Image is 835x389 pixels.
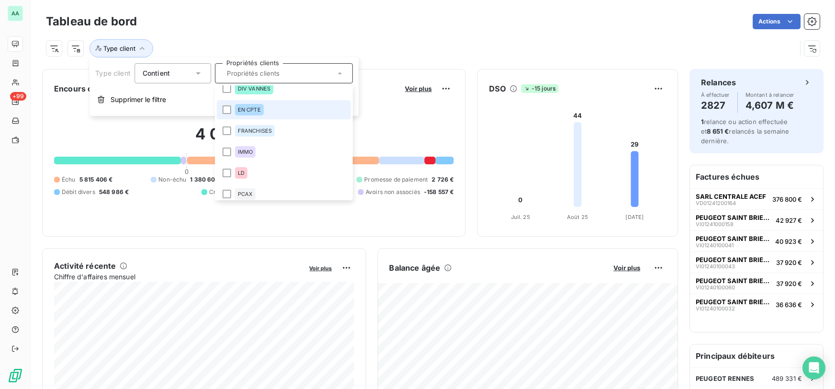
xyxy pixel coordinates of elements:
button: Supprimer le filtre [89,89,358,110]
h4: 4,607 M € [746,98,794,113]
span: 1 380 604 € [190,175,224,184]
h6: Balance âgée [390,262,441,274]
span: IMMO [238,149,253,155]
h2: 4 077 029,43 € [54,125,454,153]
span: Voir plus [613,264,640,272]
button: Voir plus [402,84,434,93]
span: +99 [10,92,26,101]
span: Avoirs non associés [366,188,420,196]
div: Open Intercom Messenger [802,356,825,379]
span: -158 557 € [424,188,454,196]
span: VI01240100041 [696,242,734,248]
span: relance ou action effectuée et relancés la semaine dernière. [701,118,789,145]
button: PEUGEOT SAINT BRIEUC (GEMY)VI0124010003236 636 € [690,294,823,315]
span: PEUGEOT SAINT BRIEUC (GEMY) [696,235,771,242]
button: Voir plus [611,263,643,272]
tspan: Juil. 25 [511,214,530,220]
button: PEUGEOT SAINT BRIEUC (GEMY)VI0124010004337 920 € [690,252,823,273]
span: VD01241200164 [696,200,736,206]
span: PEUGEOT RENNES [696,375,754,382]
span: 8 651 € [707,127,729,135]
span: PCAX [238,191,253,197]
span: Supprimer le filtre [111,95,166,104]
span: 2 726 € [432,175,454,184]
span: Chiffre d'affaires mensuel [54,272,303,282]
input: Propriétés clients [223,69,335,78]
span: FRANCHISES [238,128,272,134]
h6: Relances [701,77,736,88]
span: Promesse de paiement [364,175,428,184]
span: Type client [95,69,131,77]
span: DIV VANNES [238,86,271,92]
span: Voir plus [405,85,432,92]
span: À effectuer [701,92,730,98]
span: 1 [701,118,704,126]
h6: Encours client [54,83,109,94]
span: EN CPTE [238,107,261,113]
span: Crédit divers [209,188,245,196]
span: 37 920 € [776,259,802,266]
span: PEUGEOT SAINT BRIEUC (GEMY) [696,298,772,306]
span: PEUGEOT SAINT BRIEUC (GEMY) [696,256,772,263]
h3: Tableau de bord [46,13,137,30]
span: 5 815 406 € [79,175,113,184]
button: SARL CENTRALE ACEFVD01241200164376 800 € [690,188,823,209]
button: Type client [89,39,153,57]
span: VI01240100043 [696,263,735,269]
button: Voir plus [307,263,335,272]
span: VI01240100032 [696,306,735,311]
span: Contient [143,69,170,77]
button: PEUGEOT SAINT BRIEUC (GEMY)VI0124100015842 927 € [690,209,823,230]
span: Non-échu [158,175,186,184]
h6: Activité récente [54,260,116,272]
span: 376 800 € [772,195,802,203]
div: AA [8,6,23,21]
span: Débit divers [62,188,95,196]
span: 548 986 € [99,188,129,196]
span: 0 [185,168,189,175]
span: PEUGEOT SAINT BRIEUC (GEMY) [696,214,772,221]
h4: 2827 [701,98,730,113]
span: Voir plus [310,265,332,272]
tspan: [DATE] [626,214,644,220]
span: -15 jours [521,84,558,93]
img: Logo LeanPay [8,368,23,383]
button: PEUGEOT SAINT BRIEUC (GEMY)VI0124010004140 923 € [690,230,823,252]
span: Type client [103,45,135,52]
span: 36 636 € [776,301,802,309]
span: PEUGEOT SAINT BRIEUC (GEMY) [696,277,772,285]
span: Échu [62,175,76,184]
tspan: Août 25 [567,214,588,220]
h6: DSO [489,83,505,94]
span: 42 927 € [776,217,802,224]
span: VI01241000158 [696,221,734,227]
span: LD [238,170,245,176]
span: 489 331 € [772,375,802,382]
span: VI01240100060 [696,285,735,290]
button: PEUGEOT SAINT BRIEUC (GEMY)VI0124010006037 920 € [690,273,823,294]
span: 37 920 € [776,280,802,287]
span: SARL CENTRALE ACEF [696,193,766,200]
h6: Factures échues [690,165,823,188]
span: Montant à relancer [746,92,794,98]
button: Actions [753,14,801,29]
span: 40 923 € [775,238,802,245]
h6: Principaux débiteurs [690,344,823,367]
